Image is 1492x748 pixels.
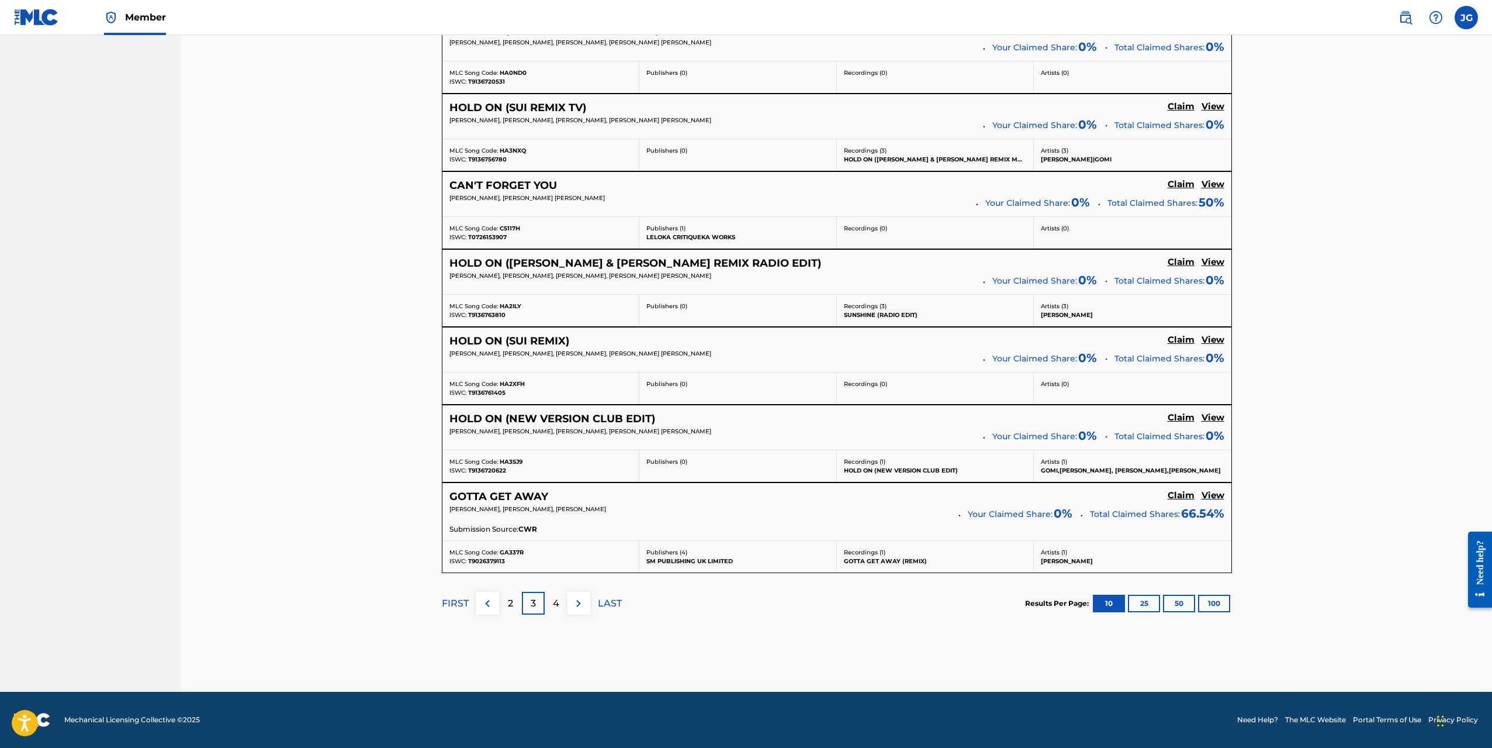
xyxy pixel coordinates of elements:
[1202,335,1224,346] h5: View
[1398,11,1413,25] img: search
[468,311,506,319] span: T9136763810
[500,302,521,310] span: HA2ILY
[449,69,498,77] span: MLC Song Code:
[1206,427,1224,444] span: 0%
[1202,257,1224,270] a: View
[449,380,498,388] span: MLC Song Code:
[1078,38,1097,56] span: 0 %
[449,39,711,46] span: [PERSON_NAME], [PERSON_NAME], [PERSON_NAME], [PERSON_NAME] [PERSON_NAME]
[844,457,1027,466] p: Recordings ( 1 )
[1128,595,1160,612] button: 25
[449,225,498,232] span: MLC Song Code:
[1078,271,1097,289] span: 0 %
[449,257,821,270] h5: HOLD ON (GOMI & YASUO YAMADA REMIX RADIO EDIT)
[500,549,524,556] span: GA337R
[449,311,466,319] span: ISWC:
[844,146,1027,155] p: Recordings ( 3 )
[844,380,1027,388] p: Recordings ( 0 )
[518,524,537,535] span: CWR
[1163,595,1195,612] button: 50
[992,275,1077,287] span: Your Claimed Share:
[1041,146,1224,155] p: Artists ( 3 )
[992,42,1077,54] span: Your Claimed Share:
[1206,349,1224,367] span: 0%
[1353,715,1421,725] a: Portal Terms of Use
[844,302,1027,311] p: Recordings ( 3 )
[449,272,711,280] span: [PERSON_NAME], [PERSON_NAME], [PERSON_NAME], [PERSON_NAME] [PERSON_NAME]
[844,155,1027,164] p: HOLD ON ([PERSON_NAME] & [PERSON_NAME] REMIX MAIN)
[1202,101,1224,112] h5: View
[1199,194,1224,211] span: 50 %
[646,146,829,155] p: Publishers ( 0 )
[1202,257,1224,268] h5: View
[1181,505,1224,522] span: 66.54 %
[1041,302,1224,311] p: Artists ( 3 )
[449,557,466,565] span: ISWC:
[1114,353,1204,365] span: Total Claimed Shares:
[1168,101,1195,112] h5: Claim
[844,311,1027,319] p: SUNSHINE (RADIO EDIT)
[1078,427,1097,444] span: 0 %
[480,597,494,611] img: left
[646,302,829,311] p: Publishers ( 0 )
[1090,509,1180,519] span: Total Claimed Shares:
[449,116,711,124] span: [PERSON_NAME], [PERSON_NAME], [PERSON_NAME], [PERSON_NAME] [PERSON_NAME]
[844,466,1027,475] p: HOLD ON (NEW VERSION CLUB EDIT)
[1078,116,1097,133] span: 0 %
[449,428,711,435] span: [PERSON_NAME], [PERSON_NAME], [PERSON_NAME], [PERSON_NAME] [PERSON_NAME]
[1428,715,1478,725] a: Privacy Policy
[14,713,50,727] img: logo
[449,179,557,192] h5: CAN'T FORGET YOU
[442,597,469,611] p: FIRST
[572,597,586,611] img: right
[646,557,829,566] p: SM PUBLISHING UK LIMITED
[500,147,526,154] span: HA3NXQ
[449,458,498,466] span: MLC Song Code:
[1437,704,1444,739] div: Drag
[449,78,466,85] span: ISWC:
[1114,119,1204,132] span: Total Claimed Shares:
[1078,349,1097,367] span: 0 %
[598,597,622,611] p: LAST
[468,233,507,241] span: T0726153907
[500,225,520,232] span: C5117H
[646,233,829,242] p: LELOKA CRITIQUEKA WORKS
[1429,11,1443,25] img: help
[1202,412,1224,423] h5: View
[449,389,466,397] span: ISWC:
[1455,6,1478,29] div: User Menu
[992,119,1077,132] span: Your Claimed Share:
[449,156,466,163] span: ISWC:
[1114,430,1204,443] span: Total Claimed Shares:
[449,194,605,202] span: [PERSON_NAME], [PERSON_NAME] [PERSON_NAME]
[125,11,166,24] span: Member
[1041,68,1224,77] p: Artists ( 0 )
[1202,490,1224,501] h5: View
[992,430,1077,443] span: Your Claimed Share:
[1025,598,1092,609] p: Results Per Page:
[500,69,527,77] span: HA0ND0
[1202,179,1224,190] h5: View
[1168,257,1195,268] h5: Claim
[1107,198,1197,208] span: Total Claimed Shares:
[1202,179,1224,192] a: View
[646,457,829,466] p: Publishers ( 0 )
[468,557,505,565] span: T9026379113
[1202,412,1224,425] a: View
[449,412,655,426] h5: HOLD ON (NEW VERSION CLUB EDIT)
[646,380,829,388] p: Publishers ( 0 )
[449,549,498,556] span: MLC Song Code:
[985,197,1070,209] span: Your Claimed Share:
[531,597,536,611] p: 3
[468,467,506,474] span: T9136720622
[14,9,59,26] img: MLC Logo
[449,490,548,504] h5: GOTTA GET AWAY
[646,68,829,77] p: Publishers ( 0 )
[1459,523,1492,617] iframe: Resource Center
[1041,311,1224,319] p: [PERSON_NAME]
[449,467,466,474] span: ISWC:
[1041,557,1224,566] p: [PERSON_NAME]
[449,147,498,154] span: MLC Song Code:
[1041,548,1224,557] p: Artists ( 1 )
